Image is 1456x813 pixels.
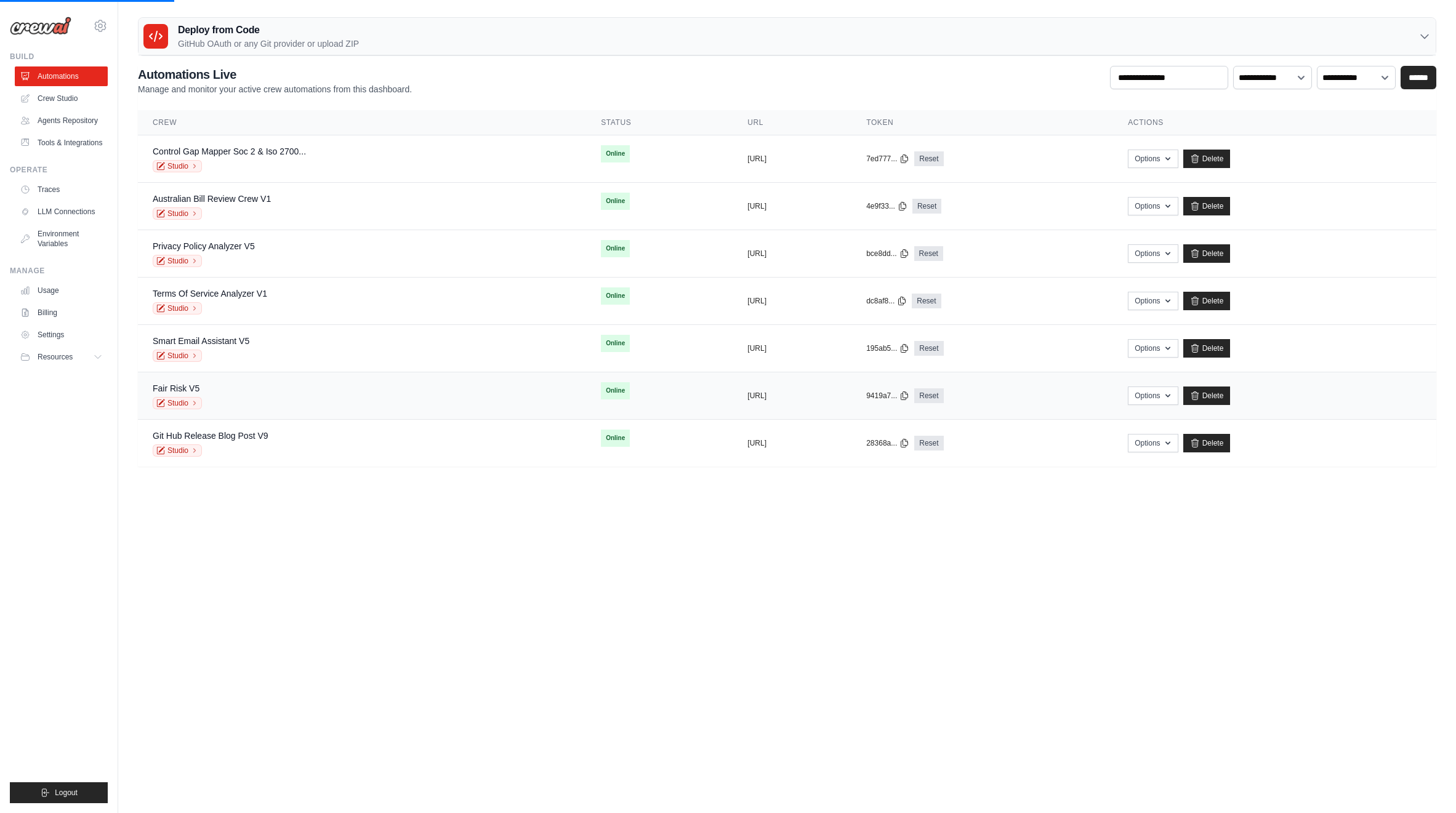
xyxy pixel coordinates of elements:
[15,224,108,254] a: Environment Variables
[10,266,108,276] div: Manage
[153,350,202,362] a: Studio
[10,165,108,175] div: Operate
[153,289,267,298] a: Terms Of Service Analyzer V1
[866,201,907,211] button: 4e9f33...
[10,782,108,803] button: Logout
[601,430,630,447] span: Online
[178,38,359,50] p: GitHub OAuth or any Git provider or upload ZIP
[601,145,630,162] span: Online
[1128,197,1178,215] button: Options
[153,302,202,314] a: Studio
[1183,150,1231,168] a: Delete
[866,438,909,448] button: 28368a...
[38,352,73,362] span: Resources
[866,249,909,258] button: bce8dd...
[866,343,909,353] button: 195ab5...
[138,66,412,83] h2: Automations Live
[914,151,943,166] a: Reset
[153,160,202,172] a: Studio
[601,287,630,305] span: Online
[15,89,108,108] a: Crew Studio
[1128,339,1178,358] button: Options
[1113,110,1436,135] th: Actions
[912,294,941,308] a: Reset
[1183,197,1231,215] a: Delete
[1128,244,1178,263] button: Options
[1183,292,1231,310] a: Delete
[851,110,1113,135] th: Token
[586,110,733,135] th: Status
[10,17,71,35] img: Logo
[15,133,108,153] a: Tools & Integrations
[733,110,851,135] th: URL
[1183,244,1231,263] a: Delete
[15,347,108,367] button: Resources
[15,202,108,222] a: LLM Connections
[153,383,199,393] a: Fair Risk V5
[866,154,909,164] button: 7ed777...
[153,255,202,267] a: Studio
[15,180,108,199] a: Traces
[15,325,108,345] a: Settings
[912,199,941,214] a: Reset
[866,391,909,401] button: 9419a7...
[1183,339,1231,358] a: Delete
[138,110,586,135] th: Crew
[601,382,630,399] span: Online
[1128,434,1178,452] button: Options
[1183,434,1231,452] a: Delete
[153,444,202,457] a: Studio
[1183,386,1231,405] a: Delete
[138,83,412,95] p: Manage and monitor your active crew automations from this dashboard.
[914,246,943,261] a: Reset
[15,66,108,86] a: Automations
[1128,150,1178,168] button: Options
[10,52,108,62] div: Build
[1128,386,1178,405] button: Options
[153,207,202,220] a: Studio
[153,241,255,251] a: Privacy Policy Analyzer V5
[1128,292,1178,310] button: Options
[914,388,943,403] a: Reset
[153,336,249,346] a: Smart Email Assistant V5
[153,146,306,156] a: Control Gap Mapper Soc 2 & Iso 2700...
[601,193,630,210] span: Online
[178,23,359,38] h3: Deploy from Code
[153,194,271,204] a: Australian Bill Review Crew V1
[914,341,943,356] a: Reset
[601,240,630,257] span: Online
[15,111,108,130] a: Agents Repository
[15,281,108,300] a: Usage
[153,431,268,441] a: Git Hub Release Blog Post V9
[15,303,108,322] a: Billing
[914,436,943,451] a: Reset
[153,397,202,409] a: Studio
[55,788,78,798] span: Logout
[601,335,630,352] span: Online
[866,296,907,306] button: dc8af8...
